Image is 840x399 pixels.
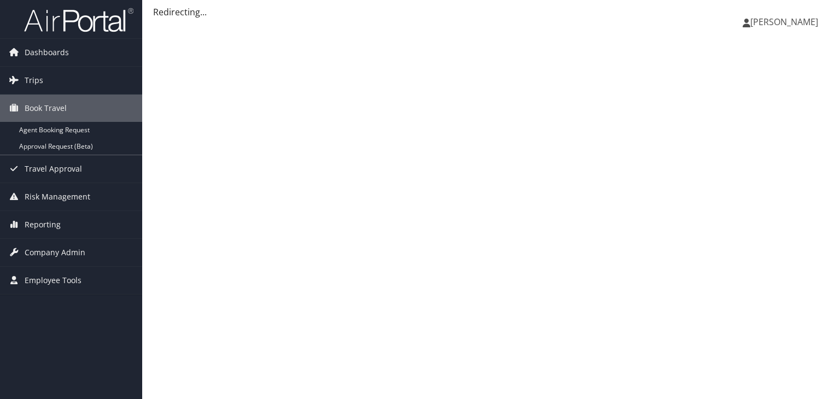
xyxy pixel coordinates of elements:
a: [PERSON_NAME] [743,5,829,38]
span: Trips [25,67,43,94]
span: Risk Management [25,183,90,210]
span: Reporting [25,211,61,238]
span: [PERSON_NAME] [750,16,818,28]
span: Dashboards [25,39,69,66]
div: Redirecting... [153,5,829,19]
span: Travel Approval [25,155,82,183]
span: Company Admin [25,239,85,266]
span: Employee Tools [25,267,81,294]
img: airportal-logo.png [24,7,133,33]
span: Book Travel [25,95,67,122]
